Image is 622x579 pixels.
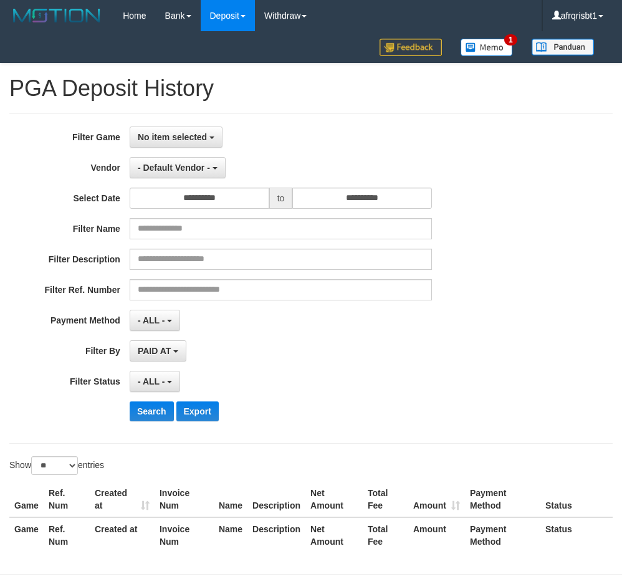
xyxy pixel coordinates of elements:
th: Ref. Num [44,517,90,553]
th: Payment Method [465,482,540,517]
th: Invoice Num [155,482,214,517]
button: No item selected [130,127,222,148]
th: Amount [408,482,465,517]
button: Search [130,401,174,421]
th: Description [247,517,305,553]
button: - ALL - [130,310,180,331]
th: Total Fee [363,517,408,553]
select: Showentries [31,456,78,475]
th: Invoice Num [155,517,214,553]
img: panduan.png [532,39,594,55]
th: Status [540,482,613,517]
span: - Default Vendor - [138,163,210,173]
span: to [269,188,293,209]
th: Net Amount [305,517,363,553]
th: Created at [90,482,155,517]
button: PAID AT [130,340,186,361]
th: Game [9,517,44,553]
th: Ref. Num [44,482,90,517]
span: 1 [504,34,517,45]
th: Total Fee [363,482,408,517]
th: Game [9,482,44,517]
th: Amount [408,517,465,553]
span: PAID AT [138,346,171,356]
th: Name [214,517,247,553]
th: Net Amount [305,482,363,517]
img: Button%20Memo.svg [461,39,513,56]
button: - ALL - [130,371,180,392]
button: Export [176,401,219,421]
span: - ALL - [138,315,165,325]
span: No item selected [138,132,207,142]
th: Created at [90,517,155,553]
th: Status [540,517,613,553]
button: - Default Vendor - [130,157,226,178]
span: - ALL - [138,376,165,386]
th: Name [214,482,247,517]
label: Show entries [9,456,104,475]
th: Payment Method [465,517,540,553]
th: Description [247,482,305,517]
h1: PGA Deposit History [9,76,613,101]
a: 1 [451,31,522,63]
img: MOTION_logo.png [9,6,104,25]
img: Feedback.jpg [380,39,442,56]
